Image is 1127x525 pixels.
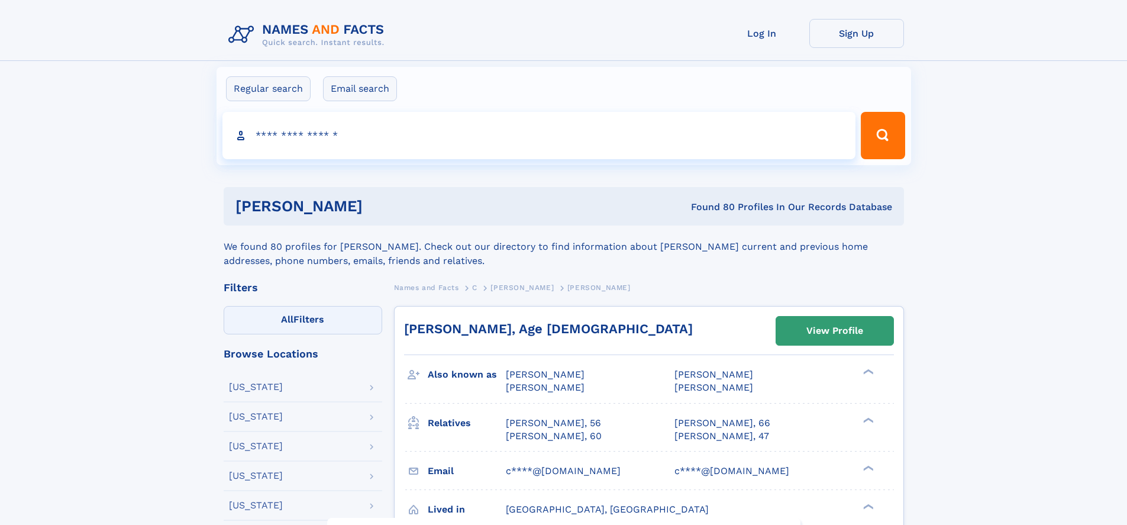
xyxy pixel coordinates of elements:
[428,500,506,520] h3: Lived in
[674,369,753,380] span: [PERSON_NAME]
[224,282,382,293] div: Filters
[860,503,874,510] div: ❯
[428,461,506,481] h3: Email
[674,417,770,430] a: [PERSON_NAME], 66
[323,76,397,101] label: Email search
[506,430,602,443] a: [PERSON_NAME], 60
[235,199,527,214] h1: [PERSON_NAME]
[224,226,904,268] div: We found 80 profiles for [PERSON_NAME]. Check out our directory to find information about [PERSON...
[567,284,631,292] span: [PERSON_NAME]
[506,417,601,430] a: [PERSON_NAME], 56
[715,19,809,48] a: Log In
[222,112,856,159] input: search input
[404,321,693,336] a: [PERSON_NAME], Age [DEMOGRAPHIC_DATA]
[281,314,293,325] span: All
[776,317,893,345] a: View Profile
[229,412,283,421] div: [US_STATE]
[226,76,311,101] label: Regular search
[490,284,554,292] span: [PERSON_NAME]
[229,382,283,392] div: [US_STATE]
[860,368,874,376] div: ❯
[224,19,394,51] img: Logo Names and Facts
[224,349,382,359] div: Browse Locations
[428,413,506,433] h3: Relatives
[428,365,506,385] h3: Also known as
[506,369,585,380] span: [PERSON_NAME]
[674,430,769,443] a: [PERSON_NAME], 47
[229,471,283,481] div: [US_STATE]
[861,112,905,159] button: Search Button
[506,382,585,393] span: [PERSON_NAME]
[472,284,477,292] span: C
[860,464,874,472] div: ❯
[806,317,863,344] div: View Profile
[472,280,477,295] a: C
[860,416,874,424] div: ❯
[490,280,554,295] a: [PERSON_NAME]
[506,504,709,515] span: [GEOGRAPHIC_DATA], [GEOGRAPHIC_DATA]
[527,201,892,214] div: Found 80 Profiles In Our Records Database
[394,280,459,295] a: Names and Facts
[224,306,382,334] label: Filters
[229,442,283,451] div: [US_STATE]
[674,382,753,393] span: [PERSON_NAME]
[809,19,904,48] a: Sign Up
[229,501,283,510] div: [US_STATE]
